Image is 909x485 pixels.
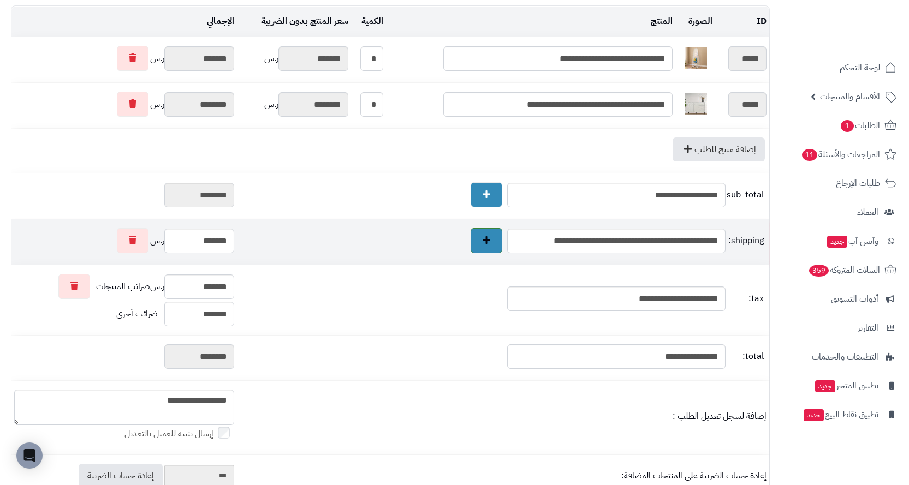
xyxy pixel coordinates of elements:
[827,236,847,248] span: جديد
[116,307,158,320] span: ضرائب أخرى
[728,235,764,247] span: shipping:
[804,409,824,421] span: جديد
[14,228,234,253] div: ر.س
[788,315,902,341] a: التقارير
[836,176,880,191] span: طلبات الإرجاع
[16,442,43,469] div: Open Intercom Messenger
[675,7,716,37] td: الصورة
[812,349,878,364] span: التطبيقات والخدمات
[840,60,880,75] span: لوحة التحكم
[835,8,899,31] img: logo-2.png
[218,427,230,439] input: إرسال تنبيه للعميل بالتعديل
[801,147,880,162] span: المراجعات والأسئلة
[351,7,386,37] td: الكمية
[240,46,348,71] div: ر.س
[820,89,880,104] span: الأقسام والمنتجات
[788,402,902,428] a: تطبيق نقاط البيعجديد
[240,410,767,423] div: إضافة لسجل تعديل الطلب :
[673,137,765,161] a: إضافة منتج للطلب
[728,292,764,305] span: tax:
[815,380,835,392] span: جديد
[14,92,234,117] div: ر.س
[240,470,767,482] div: إعادة حساب الضريبة على المنتجات المضافة:
[840,118,880,133] span: الطلبات
[240,92,348,117] div: ر.س
[831,291,878,307] span: أدوات التسويق
[788,286,902,312] a: أدوات التسويق
[788,141,902,167] a: المراجعات والأسئلة11
[840,119,854,132] span: 1
[14,274,234,299] div: ر.س
[857,205,878,220] span: العملاء
[788,373,902,399] a: تطبيق المتجرجديد
[803,407,878,422] span: تطبيق نقاط البيع
[96,280,150,293] span: ضرائب المنتجات
[237,7,351,37] td: سعر المنتج بدون الضريبة
[685,47,707,69] img: 1753188266-1-40x40.jpg
[715,7,769,37] td: ID
[11,7,237,37] td: الإجمالي
[788,55,902,81] a: لوحة التحكم
[788,344,902,370] a: التطبيقات والخدمات
[728,189,764,201] span: sub_total:
[788,228,902,254] a: وآتس آبجديد
[124,428,234,440] label: إرسال تنبيه للعميل بالتعديل
[788,257,902,283] a: السلات المتروكة359
[814,378,878,393] span: تطبيق المتجر
[808,262,880,278] span: السلات المتروكة
[386,7,675,37] td: المنتج
[826,233,878,249] span: وآتس آب
[788,199,902,225] a: العملاء
[788,170,902,196] a: طلبات الإرجاع
[685,93,707,115] img: 1753272550-1-40x40.jpg
[788,112,902,139] a: الطلبات1
[858,320,878,336] span: التقارير
[801,148,818,161] span: 11
[14,46,234,71] div: ر.س
[728,350,764,363] span: total:
[809,264,829,277] span: 359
